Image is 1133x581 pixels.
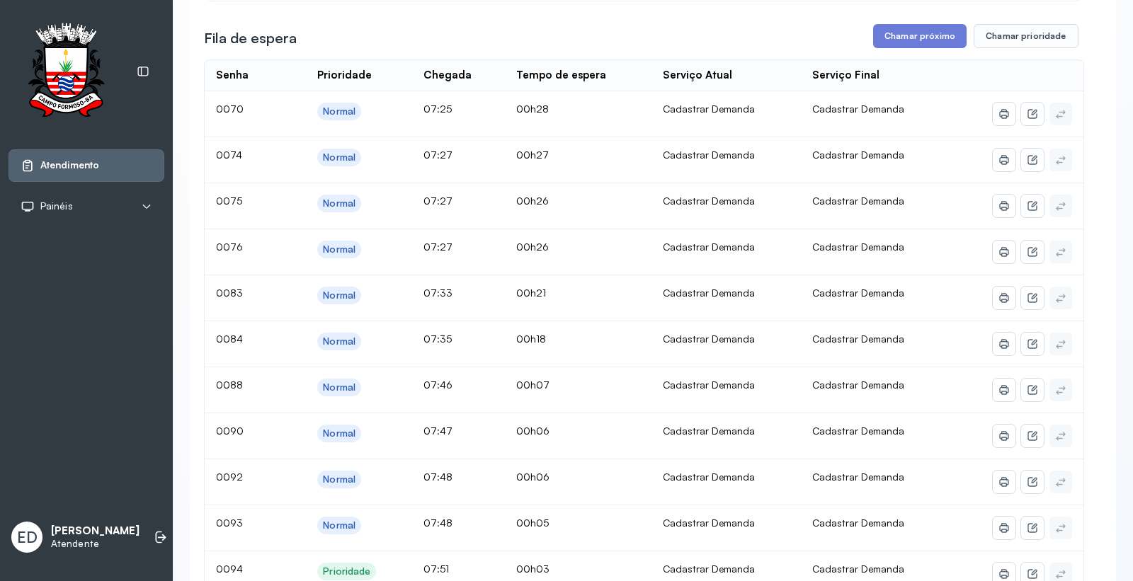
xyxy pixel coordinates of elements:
div: Cadastrar Demanda [663,195,790,207]
span: 00h26 [516,195,549,207]
button: Chamar prioridade [974,24,1078,48]
span: 07:48 [423,517,452,529]
span: Cadastrar Demanda [812,103,904,115]
span: Cadastrar Demanda [812,379,904,391]
div: Normal [323,473,355,485]
div: Prioridade [317,69,372,82]
div: Tempo de espera [516,69,606,82]
div: Senha [216,69,249,82]
div: Cadastrar Demanda [663,241,790,253]
div: Cadastrar Demanda [663,287,790,299]
span: Cadastrar Demanda [812,241,904,253]
span: 00h18 [516,333,546,345]
span: Painéis [40,200,73,212]
span: 07:51 [423,563,449,575]
div: Normal [323,105,355,117]
div: Cadastrar Demanda [663,517,790,529]
div: Normal [323,427,355,439]
h3: Fila de espera [204,28,297,48]
span: Cadastrar Demanda [812,287,904,299]
span: 0090 [216,425,244,437]
span: 0074 [216,149,242,161]
a: Atendimento [21,159,152,173]
div: Cadastrar Demanda [663,333,790,345]
span: 0076 [216,241,243,253]
div: Normal [323,519,355,531]
span: Cadastrar Demanda [812,471,904,483]
span: 0088 [216,379,243,391]
p: [PERSON_NAME] [51,524,140,538]
div: Chegada [423,69,472,82]
div: Cadastrar Demanda [663,379,790,391]
span: 00h03 [516,563,550,575]
span: 0094 [216,563,243,575]
span: 00h06 [516,425,550,437]
span: Cadastrar Demanda [812,149,904,161]
span: 07:25 [423,103,452,115]
span: 0070 [216,103,244,115]
span: 07:46 [423,379,452,391]
div: Cadastrar Demanda [663,563,790,575]
span: 07:33 [423,287,452,299]
span: Cadastrar Demanda [812,333,904,345]
div: Serviço Final [812,69,879,82]
span: 07:27 [423,195,452,207]
span: Cadastrar Demanda [812,563,904,575]
span: 0093 [216,517,243,529]
div: Cadastrar Demanda [663,149,790,161]
span: 07:35 [423,333,452,345]
div: Normal [323,335,355,347]
span: 00h06 [516,471,550,483]
span: 00h27 [516,149,549,161]
img: Logotipo do estabelecimento [15,23,117,121]
span: Cadastrar Demanda [812,517,904,529]
span: Cadastrar Demanda [812,195,904,207]
button: Chamar próximo [873,24,967,48]
span: 07:47 [423,425,452,437]
span: 00h07 [516,379,550,391]
span: 0075 [216,195,242,207]
div: Serviço Atual [663,69,732,82]
span: 00h21 [516,287,546,299]
div: Normal [323,197,355,209]
div: Normal [323,381,355,393]
span: 00h05 [516,517,549,529]
span: Cadastrar Demanda [812,425,904,437]
p: Atendente [51,538,140,550]
span: 07:48 [423,471,452,483]
span: 00h26 [516,241,549,253]
span: 00h28 [516,103,549,115]
span: 0084 [216,333,243,345]
div: Cadastrar Demanda [663,471,790,483]
div: Prioridade [323,565,370,577]
div: Normal [323,243,355,255]
span: Atendimento [40,159,99,171]
div: Cadastrar Demanda [663,425,790,437]
span: 0083 [216,287,243,299]
div: Normal [323,151,355,163]
span: 0092 [216,471,243,483]
div: Normal [323,289,355,301]
span: 07:27 [423,241,452,253]
span: 07:27 [423,149,452,161]
div: Cadastrar Demanda [663,103,790,115]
